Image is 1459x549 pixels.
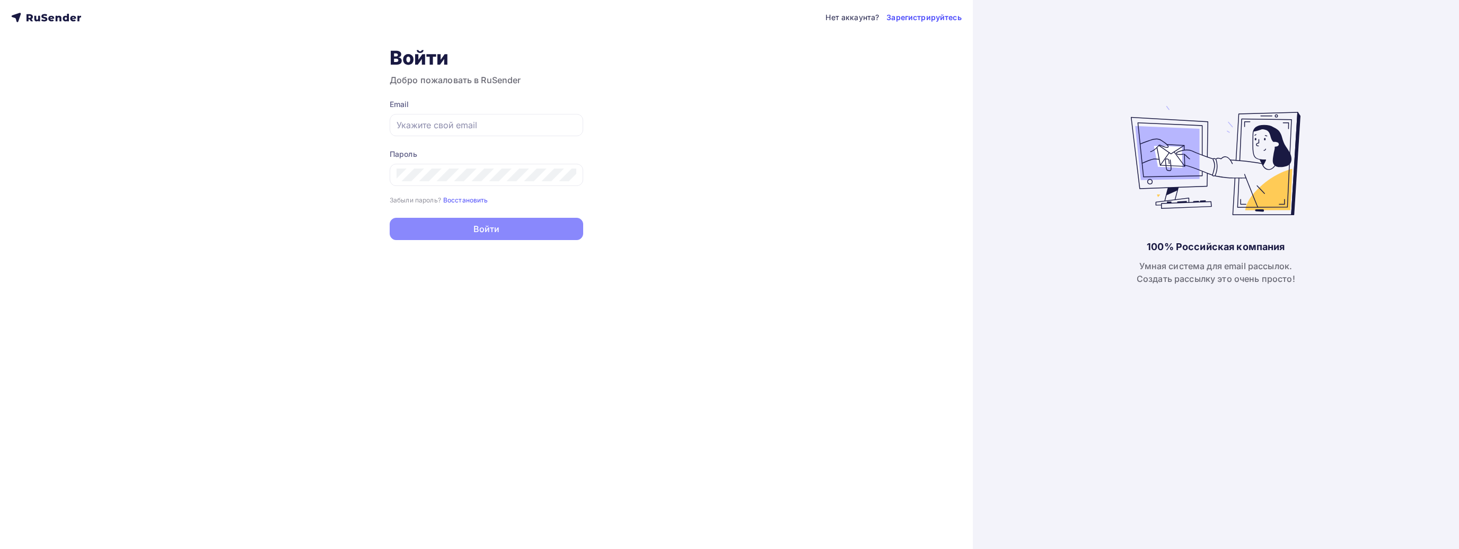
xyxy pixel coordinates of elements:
[1147,241,1285,253] div: 100% Российская компания
[1137,260,1295,285] div: Умная система для email рассылок. Создать рассылку это очень просто!
[390,196,441,204] small: Забыли пароль?
[443,195,488,204] a: Восстановить
[397,119,576,131] input: Укажите свой email
[390,74,583,86] h3: Добро пожаловать в RuSender
[390,218,583,240] button: Войти
[390,46,583,69] h1: Войти
[443,196,488,204] small: Восстановить
[390,149,583,160] div: Пароль
[886,12,961,23] a: Зарегистрируйтесь
[390,99,583,110] div: Email
[825,12,879,23] div: Нет аккаунта?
